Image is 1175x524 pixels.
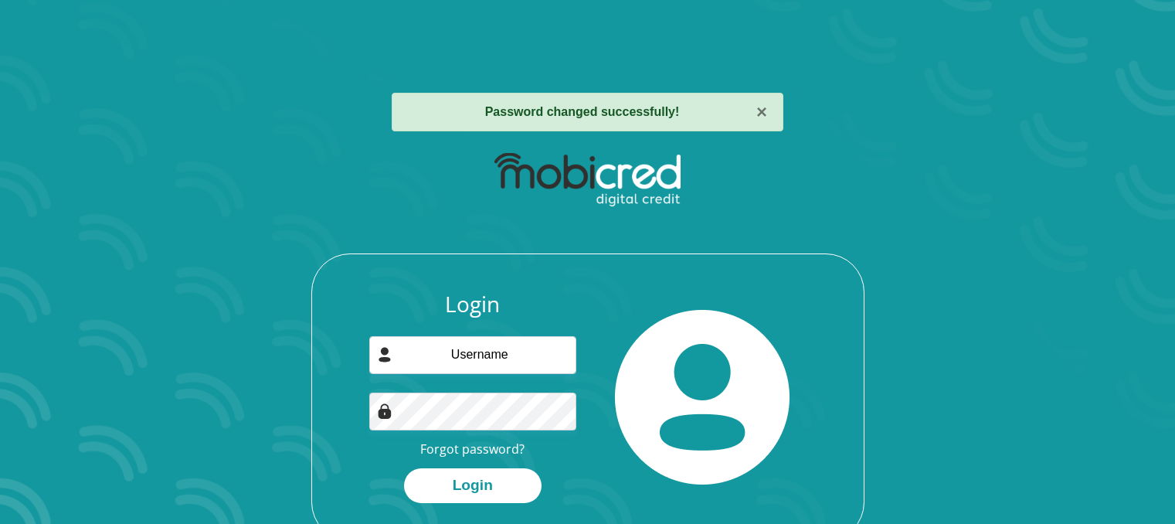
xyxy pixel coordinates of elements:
[369,336,576,374] input: Username
[420,441,525,458] a: Forgot password?
[377,403,392,419] img: Image
[369,291,576,318] h3: Login
[756,103,767,121] button: ×
[404,468,542,503] button: Login
[494,153,681,207] img: mobicred logo
[485,105,680,118] strong: Password changed successfully!
[377,347,392,362] img: user-icon image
